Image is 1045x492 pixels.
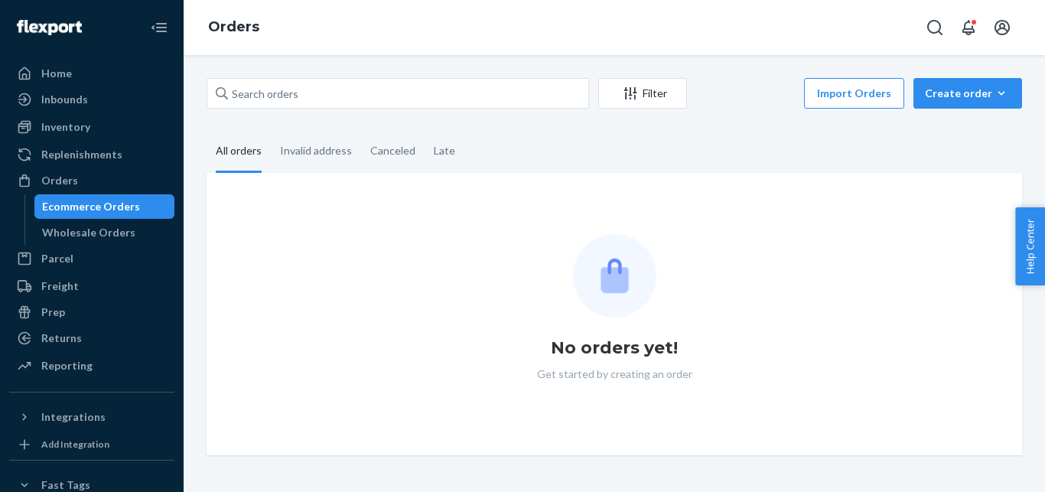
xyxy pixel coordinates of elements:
button: Filter [598,78,687,109]
a: Add Integration [9,435,174,454]
a: Freight [9,274,174,298]
button: Create order [913,78,1022,109]
div: Replenishments [41,147,122,162]
div: Add Integration [41,438,109,451]
a: Replenishments [9,142,174,167]
div: Late [434,131,455,171]
div: Canceled [370,131,415,171]
button: Open notifications [953,12,984,43]
img: Flexport logo [17,20,82,35]
a: Inventory [9,115,174,139]
a: Ecommerce Orders [34,194,175,219]
button: Close Navigation [144,12,174,43]
p: Get started by creating an order [537,367,692,382]
div: Wholesale Orders [42,225,135,240]
div: Inventory [41,119,90,135]
a: Inbounds [9,87,174,112]
div: Integrations [41,409,106,425]
input: Search orders [207,78,589,109]
div: Parcel [41,251,73,266]
a: Returns [9,326,174,350]
a: Orders [208,18,259,35]
div: Create order [925,86,1011,101]
div: Filter [599,86,686,101]
div: Returns [41,331,82,346]
a: Orders [9,168,174,193]
button: Help Center [1015,207,1045,285]
div: All orders [216,131,262,173]
div: Freight [41,279,79,294]
iframe: Opens a widget where you can chat to one of our agents [948,446,1030,484]
a: Wholesale Orders [34,220,175,245]
a: Prep [9,300,174,324]
button: Import Orders [804,78,904,109]
div: Invalid address [280,131,352,171]
div: Ecommerce Orders [42,199,140,214]
button: Open account menu [987,12,1017,43]
img: Empty list [573,234,656,318]
div: Reporting [41,358,93,373]
a: Reporting [9,354,174,378]
button: Integrations [9,405,174,429]
div: Prep [41,305,65,320]
h1: No orders yet! [551,336,678,360]
button: Open Search Box [920,12,950,43]
div: Orders [41,173,78,188]
a: Home [9,61,174,86]
div: Inbounds [41,92,88,107]
a: Parcel [9,246,174,271]
div: Home [41,66,72,81]
ol: breadcrumbs [196,5,272,50]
